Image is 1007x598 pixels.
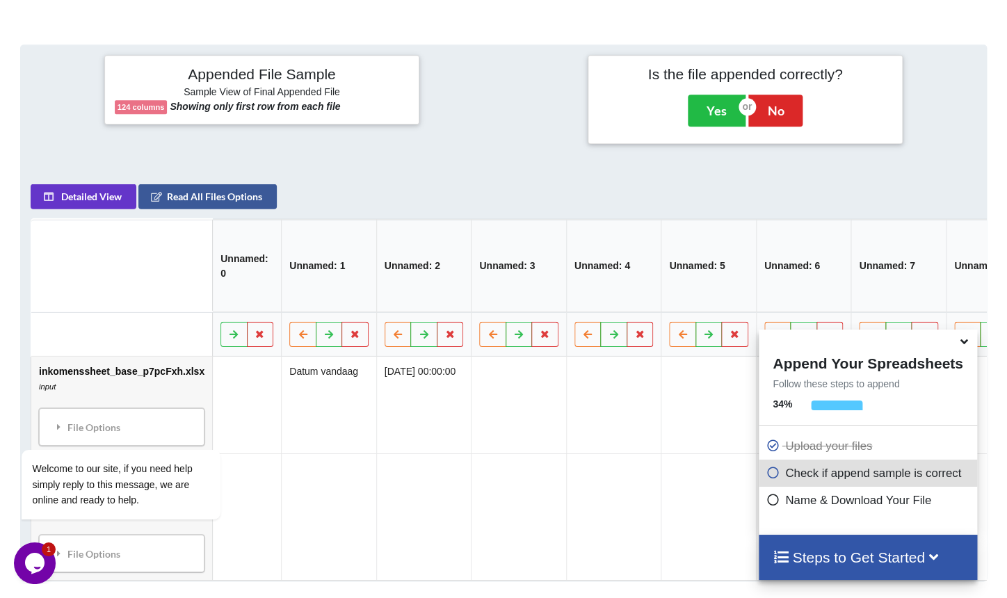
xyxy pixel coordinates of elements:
b: 34 % [773,398,792,410]
button: Detailed View [31,184,136,209]
th: Unnamed: 3 [471,220,566,312]
h4: Appended File Sample [115,65,409,85]
td: [DATE] 00:00:00 [376,357,472,453]
p: Follow these steps to append [759,377,976,391]
b: 124 columns [118,103,165,111]
td: MindNumbers RyvalX report recommendations and actions v1.1 060925_woyera_v1.xlsx [31,453,212,580]
th: Unnamed: 6 [756,220,851,312]
p: Upload your files [766,437,973,455]
h6: Sample View of Final Appended File [115,86,409,100]
button: Yes [688,95,746,127]
th: Unnamed: 7 [851,220,946,312]
button: Read All Files Options [138,184,277,209]
h4: Append Your Spreadsheets [759,351,976,372]
th: Unnamed: 0 [212,220,281,312]
td: Datum vandaag [281,357,376,453]
button: No [748,95,803,127]
th: Unnamed: 4 [566,220,661,312]
iframe: chat widget [14,324,264,535]
h4: Is the file appended correctly? [598,65,892,83]
iframe: chat widget [14,542,58,584]
th: Unnamed: 2 [376,220,472,312]
p: Check if append sample is correct [766,464,973,482]
h4: Steps to Get Started [773,549,962,566]
th: Unnamed: 1 [281,220,376,312]
b: Showing only first row from each file [170,101,340,112]
th: Unnamed: 5 [661,220,756,312]
p: Name & Download Your File [766,492,973,509]
div: File Options [43,539,200,568]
